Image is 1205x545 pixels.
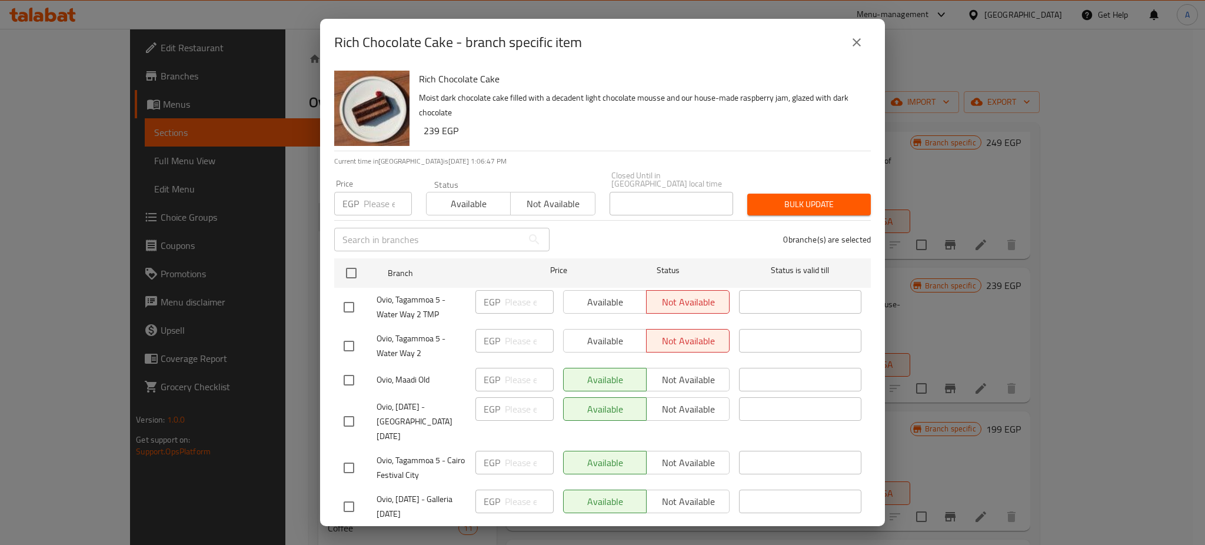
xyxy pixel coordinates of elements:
h6: Rich Chocolate Cake [419,71,861,87]
p: EGP [484,373,500,387]
img: Rich Chocolate Cake [334,71,410,146]
span: Ovio, Tagammoa 5 - Water Way 2 [377,331,466,361]
span: Bulk update [757,197,861,212]
h6: 239 EGP [424,122,861,139]
input: Please enter price [505,368,554,391]
button: Available [426,192,511,215]
p: EGP [484,402,500,416]
button: Bulk update [747,194,871,215]
span: Ovio, [DATE] - [GEOGRAPHIC_DATA] [DATE] [377,400,466,444]
p: Moist dark chocolate cake filled with a decadent light chocolate mousse and our house-made raspbe... [419,91,861,120]
p: EGP [484,494,500,509]
p: EGP [484,334,500,348]
p: Current time in [GEOGRAPHIC_DATA] is [DATE] 1:06:47 PM [334,156,871,167]
span: Status is valid till [739,263,861,278]
span: Ovio, Tagammoa 5 - Cairo Festival City [377,453,466,483]
span: Status [607,263,730,278]
p: EGP [484,295,500,309]
input: Please enter price [505,290,554,314]
input: Please enter price [505,397,554,421]
input: Search in branches [334,228,522,251]
span: Available [431,195,506,212]
span: Not available [515,195,590,212]
span: Branch [388,266,510,281]
p: 0 branche(s) are selected [783,234,871,245]
span: Ovio, [DATE] - Galleria [DATE] [377,492,466,521]
span: Ovio, Maadi Old [377,373,466,387]
button: close [843,28,871,57]
input: Please enter price [505,490,554,513]
button: Not available [510,192,595,215]
h2: Rich Chocolate Cake - branch specific item [334,33,582,52]
p: EGP [342,197,359,211]
input: Please enter price [505,451,554,474]
input: Please enter price [505,329,554,353]
span: Price [520,263,598,278]
p: EGP [484,456,500,470]
span: Ovio, Tagammoa 5 - Water Way 2 TMP [377,293,466,322]
input: Please enter price [364,192,412,215]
